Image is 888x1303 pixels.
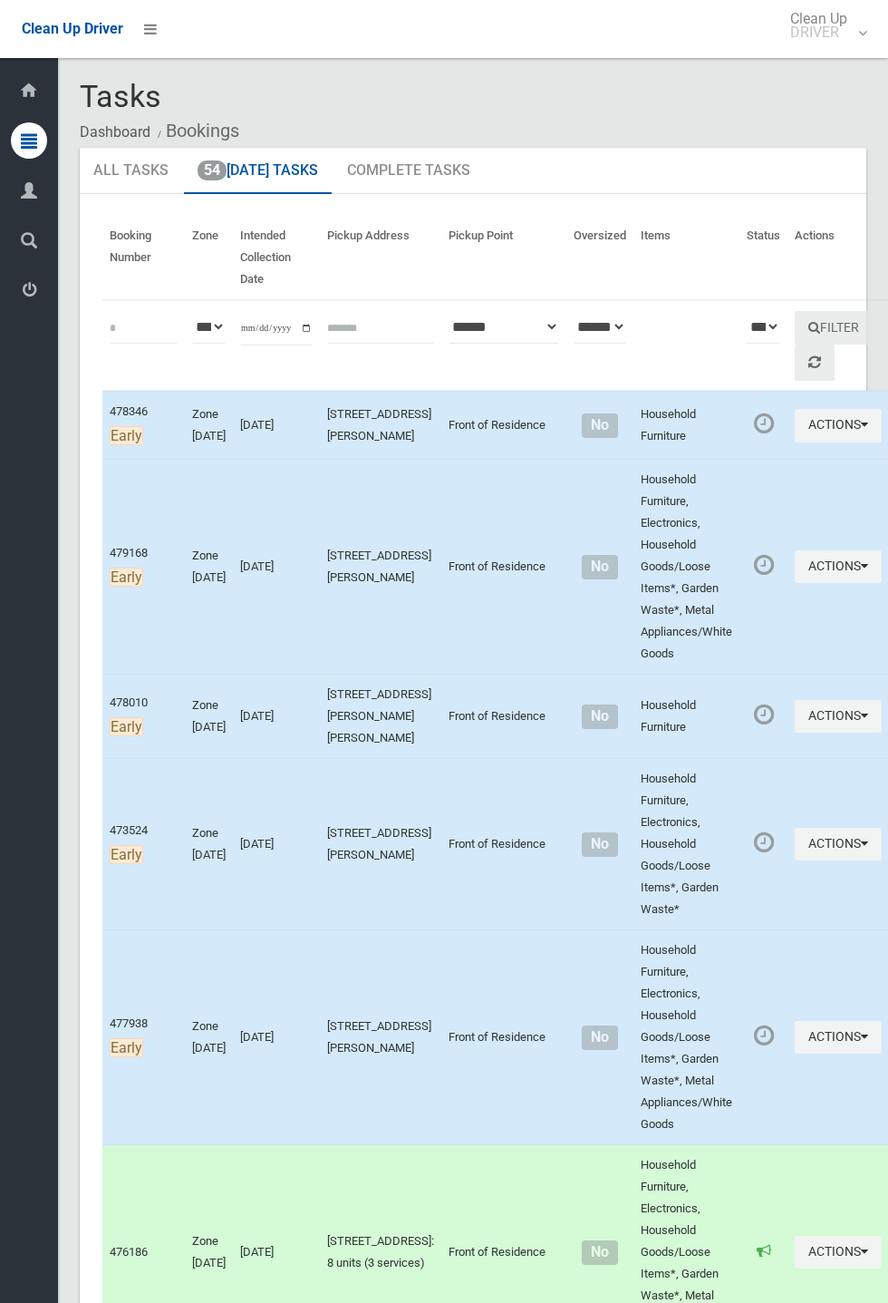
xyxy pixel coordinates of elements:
[320,391,441,459] td: [STREET_ADDRESS][PERSON_NAME]
[153,114,239,148] li: Bookings
[102,759,185,930] td: 473524
[795,409,882,442] button: Actions
[739,216,787,300] th: Status
[233,759,320,930] td: [DATE]
[633,216,739,300] th: Items
[102,675,185,759] td: 478010
[574,559,626,575] h4: Normal sized
[80,148,182,195] a: All Tasks
[574,1245,626,1260] h4: Normal sized
[110,1038,143,1057] span: Early
[320,759,441,930] td: [STREET_ADDRESS][PERSON_NAME]
[320,930,441,1145] td: [STREET_ADDRESS][PERSON_NAME]
[754,831,774,854] i: Booking awaiting collection. Mark as collected or report issues to complete task.
[102,930,185,1145] td: 477938
[441,391,566,459] td: Front of Residence
[574,709,626,724] h4: Normal sized
[320,216,441,300] th: Pickup Address
[110,717,143,736] span: Early
[102,216,185,300] th: Booking Number
[320,460,441,675] td: [STREET_ADDRESS][PERSON_NAME]
[110,426,143,445] span: Early
[582,705,617,729] span: No
[110,568,143,587] span: Early
[441,460,566,675] td: Front of Residence
[80,123,150,141] a: Dashboard
[22,15,123,43] a: Clean Up Driver
[795,828,882,861] button: Actions
[233,216,320,300] th: Intended Collection Date
[754,412,774,435] i: Booking awaiting collection. Mark as collected or report issues to complete task.
[795,1021,882,1055] button: Actions
[754,1024,774,1047] i: Booking awaiting collection. Mark as collected or report issues to complete task.
[185,460,233,675] td: Zone [DATE]
[185,675,233,759] td: Zone [DATE]
[333,148,484,195] a: Complete Tasks
[754,703,774,726] i: Booking awaiting collection. Mark as collected or report issues to complete task.
[582,1240,617,1265] span: No
[566,216,633,300] th: Oversized
[754,553,774,577] i: Booking awaiting collection. Mark as collected or report issues to complete task.
[781,12,865,39] span: Clean Up
[441,759,566,930] td: Front of Residence
[790,25,847,39] small: DRIVER
[233,460,320,675] td: [DATE]
[441,216,566,300] th: Pickup Point
[574,837,626,852] h4: Normal sized
[185,391,233,459] td: Zone [DATE]
[441,675,566,759] td: Front of Residence
[795,700,882,734] button: Actions
[22,20,123,37] span: Clean Up Driver
[233,391,320,459] td: [DATE]
[185,216,233,300] th: Zone
[795,1236,882,1269] button: Actions
[102,460,185,675] td: 479168
[633,460,739,675] td: Household Furniture, Electronics, Household Goods/Loose Items*, Garden Waste*, Metal Appliances/W...
[795,311,873,345] button: Filter
[582,555,617,579] span: No
[320,675,441,759] td: [STREET_ADDRESS][PERSON_NAME][PERSON_NAME]
[233,930,320,1145] td: [DATE]
[198,160,227,180] span: 54
[633,759,739,930] td: Household Furniture, Electronics, Household Goods/Loose Items*, Garden Waste*
[582,1026,617,1050] span: No
[102,391,185,459] td: 478346
[110,845,143,864] span: Early
[574,418,626,433] h4: Normal sized
[185,930,233,1145] td: Zone [DATE]
[795,550,882,584] button: Actions
[633,930,739,1145] td: Household Furniture, Electronics, Household Goods/Loose Items*, Garden Waste*, Metal Appliances/W...
[80,78,161,114] span: Tasks
[185,759,233,930] td: Zone [DATE]
[582,832,617,857] span: No
[633,675,739,759] td: Household Furniture
[233,675,320,759] td: [DATE]
[633,391,739,459] td: Household Furniture
[574,1030,626,1045] h4: Normal sized
[582,413,617,438] span: No
[441,930,566,1145] td: Front of Residence
[184,148,332,195] a: 54[DATE] Tasks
